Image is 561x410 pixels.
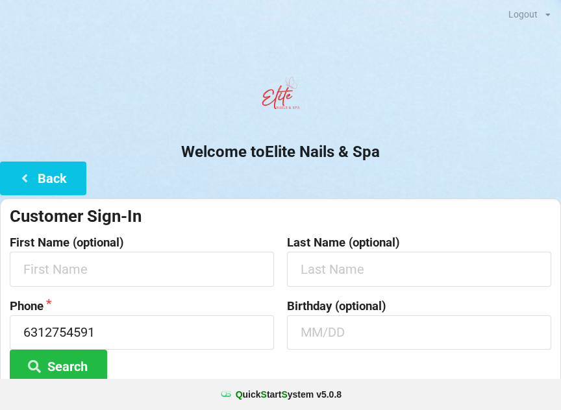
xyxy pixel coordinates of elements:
[10,350,107,383] button: Search
[281,389,287,400] span: S
[10,206,551,227] div: Customer Sign-In
[10,252,274,286] input: First Name
[287,315,551,350] input: MM/DD
[236,388,342,401] b: uick tart ystem v 5.0.8
[255,71,306,123] img: EliteNailsSpa-Logo1.png
[287,236,551,249] label: Last Name (optional)
[508,10,538,19] div: Logout
[236,389,243,400] span: Q
[287,252,551,286] input: Last Name
[261,389,267,400] span: S
[219,388,232,401] img: favicon.ico
[287,300,551,313] label: Birthday (optional)
[10,315,274,350] input: 1234567890
[10,300,274,313] label: Phone
[10,236,274,249] label: First Name (optional)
